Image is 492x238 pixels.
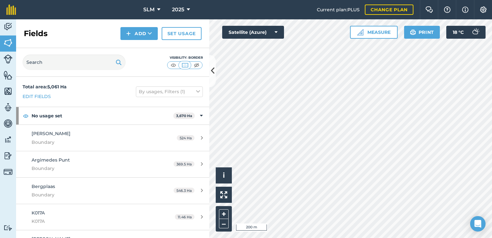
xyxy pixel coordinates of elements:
img: svg+xml;base64,PD94bWwgdmVyc2lvbj0iMS4wIiBlbmNvZGluZz0idXRmLTgiPz4KPCEtLSBHZW5lcmF0b3I6IEFkb2JlIE... [4,167,13,176]
a: Edit fields [23,93,51,100]
span: Boundary [32,191,153,198]
img: svg+xml;base64,PD94bWwgdmVyc2lvbj0iMS4wIiBlbmNvZGluZz0idXRmLTgiPz4KPCEtLSBHZW5lcmF0b3I6IEFkb2JlIE... [4,151,13,161]
img: svg+xml;base64,PD94bWwgdmVyc2lvbj0iMS4wIiBlbmNvZGluZz0idXRmLTgiPz4KPCEtLSBHZW5lcmF0b3I6IEFkb2JlIE... [4,22,13,32]
span: Bergplaas [32,183,55,189]
span: 11.46 Ha [175,214,194,220]
span: i [223,171,225,179]
span: Argimedes Punt [32,157,70,163]
a: Change plan [365,5,413,15]
a: Set usage [162,27,202,40]
div: Open Intercom Messenger [470,216,486,232]
span: [PERSON_NAME] [32,131,71,136]
span: 546.3 Ha [174,188,194,193]
input: Search [23,55,126,70]
button: + [219,209,229,219]
h2: Fields [24,28,48,39]
strong: 3,670 Ha [176,114,192,118]
button: i [216,167,232,183]
img: svg+xml;base64,PHN2ZyB4bWxucz0iaHR0cDovL3d3dy53My5vcmcvMjAwMC9zdmciIHdpZHRoPSIxNCIgaGVpZ2h0PSIyNC... [126,30,131,37]
img: svg+xml;base64,PHN2ZyB4bWxucz0iaHR0cDovL3d3dy53My5vcmcvMjAwMC9zdmciIHdpZHRoPSI1NiIgaGVpZ2h0PSI2MC... [4,38,13,48]
a: Argimedes PuntBoundary369.5 Ha [16,151,209,177]
a: BergplaasBoundary546.3 Ha [16,178,209,204]
span: Current plan : PLUS [317,6,360,13]
button: Print [404,26,440,39]
img: svg+xml;base64,PHN2ZyB4bWxucz0iaHR0cDovL3d3dy53My5vcmcvMjAwMC9zdmciIHdpZHRoPSIxOCIgaGVpZ2h0PSIyNC... [23,112,29,120]
img: svg+xml;base64,PHN2ZyB4bWxucz0iaHR0cDovL3d3dy53My5vcmcvMjAwMC9zdmciIHdpZHRoPSIxOSIgaGVpZ2h0PSIyNC... [116,58,122,66]
img: svg+xml;base64,PD94bWwgdmVyc2lvbj0iMS4wIiBlbmNvZGluZz0idXRmLTgiPz4KPCEtLSBHZW5lcmF0b3I6IEFkb2JlIE... [4,135,13,144]
span: Boundary [32,139,153,146]
img: svg+xml;base64,PD94bWwgdmVyc2lvbj0iMS4wIiBlbmNvZGluZz0idXRmLTgiPz4KPCEtLSBHZW5lcmF0b3I6IEFkb2JlIE... [4,103,13,112]
button: Measure [350,26,398,39]
span: 524 Ha [177,135,194,141]
strong: Total area : 5,061 Ha [23,84,67,90]
img: Two speech bubbles overlapping with the left bubble in the forefront [425,6,433,13]
img: svg+xml;base64,PHN2ZyB4bWxucz0iaHR0cDovL3d3dy53My5vcmcvMjAwMC9zdmciIHdpZHRoPSI1MCIgaGVpZ2h0PSI0MC... [169,62,177,68]
span: 18 ° C [453,26,464,39]
span: 369.5 Ha [174,161,194,167]
img: svg+xml;base64,PD94bWwgdmVyc2lvbj0iMS4wIiBlbmNvZGluZz0idXRmLTgiPz4KPCEtLSBHZW5lcmF0b3I6IEFkb2JlIE... [4,55,13,64]
img: svg+xml;base64,PHN2ZyB4bWxucz0iaHR0cDovL3d3dy53My5vcmcvMjAwMC9zdmciIHdpZHRoPSI1NiIgaGVpZ2h0PSI2MC... [4,86,13,96]
img: Four arrows, one pointing top left, one top right, one bottom right and the last bottom left [220,191,227,198]
button: Add [120,27,158,40]
img: svg+xml;base64,PHN2ZyB4bWxucz0iaHR0cDovL3d3dy53My5vcmcvMjAwMC9zdmciIHdpZHRoPSI1NiIgaGVpZ2h0PSI2MC... [4,70,13,80]
a: [PERSON_NAME]Boundary524 Ha [16,125,209,151]
img: svg+xml;base64,PD94bWwgdmVyc2lvbj0iMS4wIiBlbmNvZGluZz0idXRmLTgiPz4KPCEtLSBHZW5lcmF0b3I6IEFkb2JlIE... [4,225,13,231]
strong: No usage set [32,107,173,124]
img: fieldmargin Logo [6,5,16,15]
img: svg+xml;base64,PHN2ZyB4bWxucz0iaHR0cDovL3d3dy53My5vcmcvMjAwMC9zdmciIHdpZHRoPSIxOSIgaGVpZ2h0PSIyNC... [410,28,416,36]
button: Satellite (Azure) [222,26,284,39]
img: A cog icon [479,6,487,13]
img: svg+xml;base64,PHN2ZyB4bWxucz0iaHR0cDovL3d3dy53My5vcmcvMjAwMC9zdmciIHdpZHRoPSI1MCIgaGVpZ2h0PSI0MC... [193,62,201,68]
img: svg+xml;base64,PD94bWwgdmVyc2lvbj0iMS4wIiBlbmNvZGluZz0idXRmLTgiPz4KPCEtLSBHZW5lcmF0b3I6IEFkb2JlIE... [4,119,13,128]
a: K017AK017A11.46 Ha [16,204,209,230]
span: Boundary [32,165,153,172]
span: K017A [32,210,45,216]
div: No usage set3,670 Ha [16,107,209,124]
img: svg+xml;base64,PHN2ZyB4bWxucz0iaHR0cDovL3d3dy53My5vcmcvMjAwMC9zdmciIHdpZHRoPSI1MCIgaGVpZ2h0PSI0MC... [181,62,189,68]
span: K017A [32,218,153,225]
button: 18 °C [446,26,486,39]
div: Visibility: Border [167,55,203,60]
button: By usages, Filters (1) [136,86,203,97]
img: svg+xml;base64,PD94bWwgdmVyc2lvbj0iMS4wIiBlbmNvZGluZz0idXRmLTgiPz4KPCEtLSBHZW5lcmF0b3I6IEFkb2JlIE... [469,26,482,39]
span: 2025 [172,6,184,14]
img: Ruler icon [357,29,364,35]
img: A question mark icon [443,6,451,13]
span: SLM [143,6,155,14]
img: svg+xml;base64,PHN2ZyB4bWxucz0iaHR0cDovL3d3dy53My5vcmcvMjAwMC9zdmciIHdpZHRoPSIxNyIgaGVpZ2h0PSIxNy... [462,6,468,14]
button: – [219,219,229,228]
